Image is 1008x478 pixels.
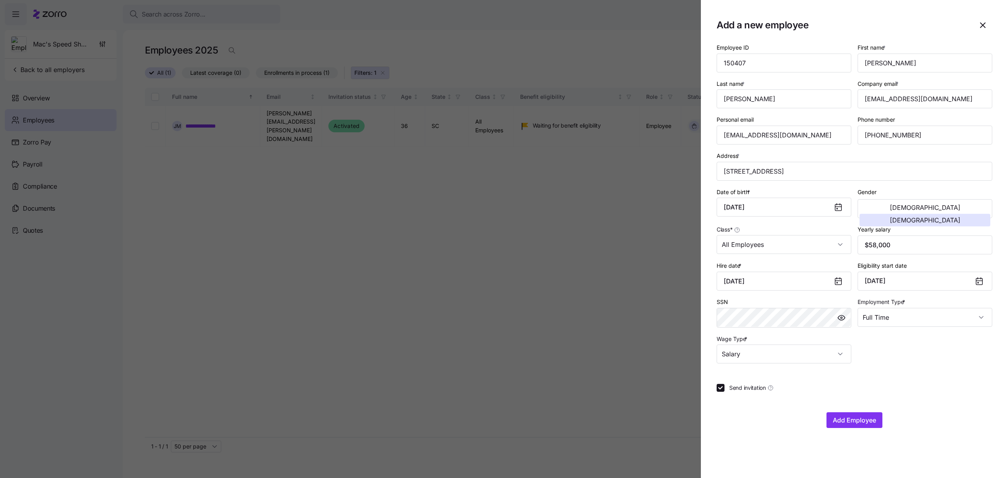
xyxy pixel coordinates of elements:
[717,89,851,108] input: Last name
[858,115,895,124] label: Phone number
[717,19,808,31] h1: Add a new employee
[858,126,992,145] input: Phone number
[858,308,992,327] input: Select employment type
[826,412,882,428] button: Add Employee
[717,162,992,181] input: Address
[729,384,766,392] span: Send invitation
[858,54,992,72] input: First name
[858,43,887,52] label: First name
[858,80,900,88] label: Company email
[890,217,960,223] span: [DEMOGRAPHIC_DATA]
[717,126,851,145] input: Personal email
[858,272,992,291] button: [DATE]
[858,225,891,234] label: Yearly salary
[858,298,907,306] label: Employment Type
[717,345,851,363] input: Select wage type
[858,188,876,196] label: Gender
[833,415,876,425] span: Add Employee
[717,261,743,270] label: Hire date
[717,80,746,88] label: Last name
[717,335,749,343] label: Wage Type
[717,43,749,52] label: Employee ID
[717,115,754,124] label: Personal email
[717,198,851,217] input: MM/DD/YYYY
[717,54,851,72] input: Employee ID
[717,272,851,291] input: MM/DD/YYYY
[858,261,907,270] label: Eligibility start date
[717,226,732,233] span: Class *
[717,152,741,160] label: Address
[717,298,728,306] label: SSN
[717,188,752,196] label: Date of birth
[858,89,992,108] input: Company email
[858,235,992,254] input: Yearly salary
[717,235,851,254] input: Class
[890,204,960,211] span: [DEMOGRAPHIC_DATA]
